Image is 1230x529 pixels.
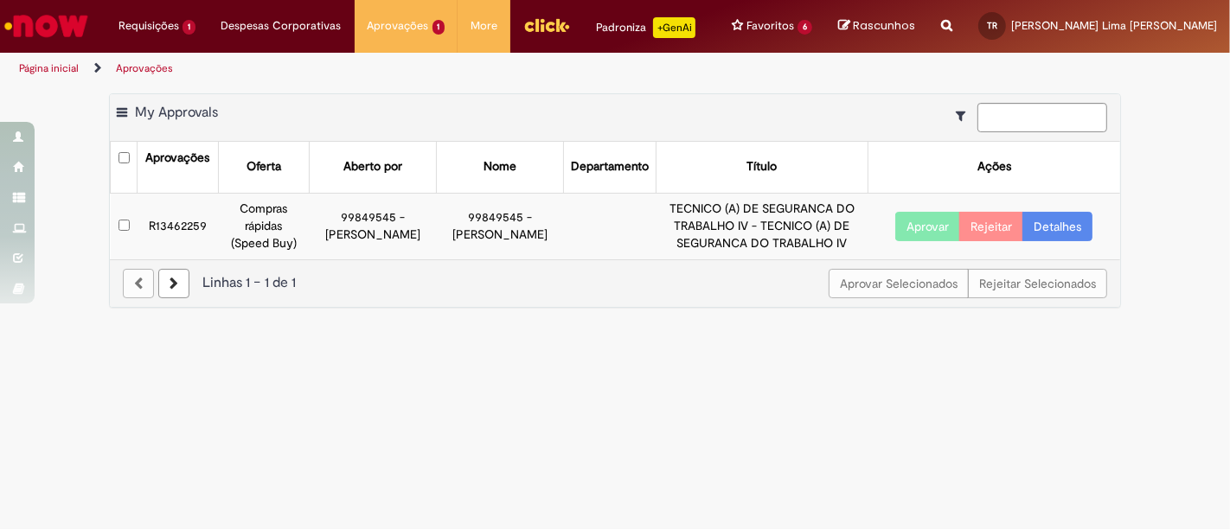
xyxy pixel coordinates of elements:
[746,17,794,35] span: Favoritos
[523,12,570,38] img: click_logo_yellow_360x200.png
[343,158,402,175] div: Aberto por
[183,20,195,35] span: 1
[838,18,915,35] a: Rascunhos
[653,17,695,38] p: +GenAi
[135,104,218,121] span: My Approvals
[596,17,695,38] div: Padroniza
[138,193,218,258] td: R13462259
[437,193,564,258] td: 99849545 - [PERSON_NAME]
[746,158,777,175] div: Título
[2,9,91,43] img: ServiceNow
[145,150,209,167] div: Aprovações
[484,158,516,175] div: Nome
[116,61,173,75] a: Aprovações
[19,61,79,75] a: Página inicial
[138,142,218,193] th: Aprovações
[1011,18,1217,33] span: [PERSON_NAME] Lima [PERSON_NAME]
[1022,212,1092,241] a: Detalhes
[218,193,309,258] td: Compras rápidas (Speed Buy)
[432,20,445,35] span: 1
[13,53,807,85] ul: Trilhas de página
[977,158,1011,175] div: Ações
[471,17,497,35] span: More
[956,110,974,122] i: Mostrar filtros para: Suas Solicitações
[853,17,915,34] span: Rascunhos
[247,158,281,175] div: Oferta
[798,20,812,35] span: 6
[119,17,179,35] span: Requisições
[571,158,649,175] div: Departamento
[895,212,960,241] button: Aprovar
[123,273,1107,293] div: Linhas 1 − 1 de 1
[657,193,868,258] td: TECNICO (A) DE SEGURANCA DO TRABALHO IV - TECNICO (A) DE SEGURANCA DO TRABALHO IV
[987,20,997,31] span: TR
[959,212,1023,241] button: Rejeitar
[309,193,436,258] td: 99849545 - [PERSON_NAME]
[368,17,429,35] span: Aprovações
[221,17,342,35] span: Despesas Corporativas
